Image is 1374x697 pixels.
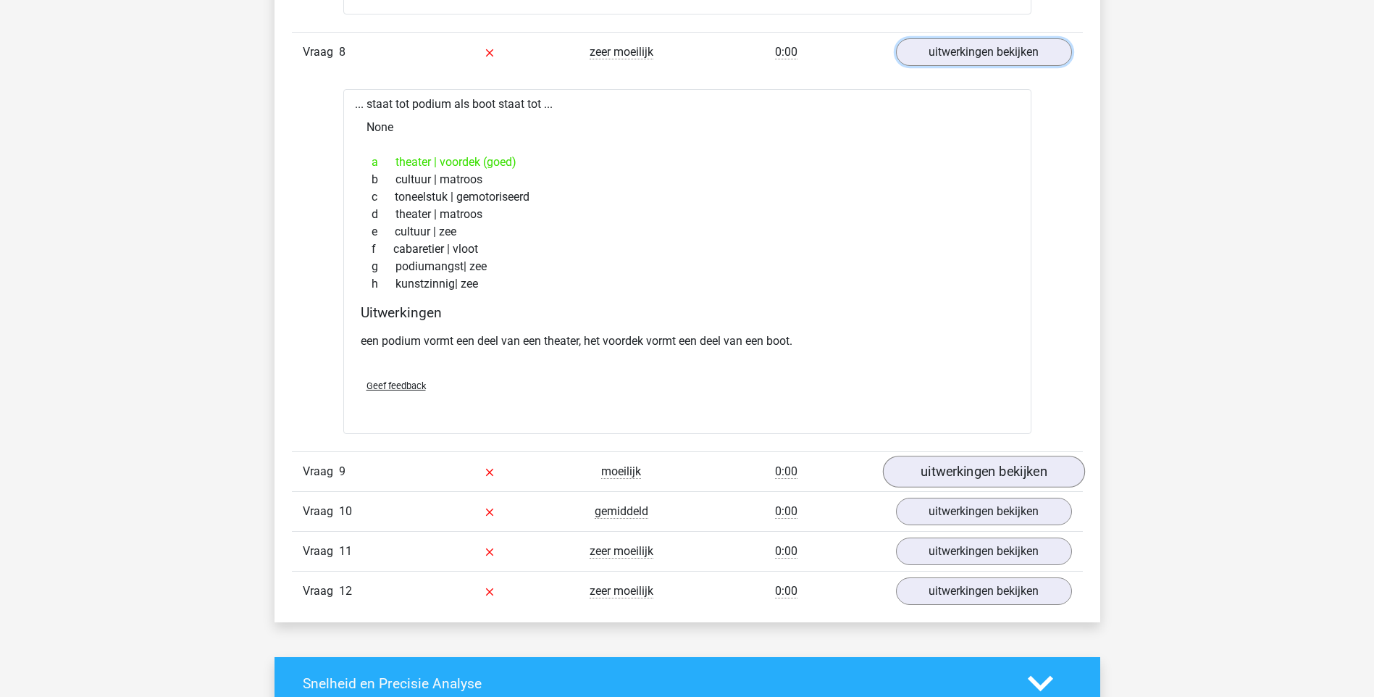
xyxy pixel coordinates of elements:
[303,503,339,520] span: Vraag
[339,544,352,558] span: 11
[361,223,1014,241] div: cultuur | zee
[896,498,1072,525] a: uitwerkingen bekijken
[361,154,1014,171] div: theater | voordek (goed)
[361,206,1014,223] div: theater | matroos
[366,380,426,391] span: Geef feedback
[372,275,395,293] span: h
[303,43,339,61] span: Vraag
[343,89,1031,434] div: ... staat tot podium als boot staat tot ...
[775,584,797,598] span: 0:00
[372,188,395,206] span: c
[372,223,395,241] span: e
[303,675,1006,692] h4: Snelheid en Precisie Analyse
[896,577,1072,605] a: uitwerkingen bekijken
[372,206,395,223] span: d
[361,304,1014,321] h4: Uitwerkingen
[339,504,352,518] span: 10
[896,38,1072,66] a: uitwerkingen bekijken
[339,464,345,478] span: 9
[372,171,395,188] span: b
[361,275,1014,293] div: kunstzinnig| zee
[339,45,345,59] span: 8
[361,333,1014,350] p: een podium vormt een deel van een theater, het voordek vormt een deel van een boot.
[601,464,641,479] span: moeilijk
[590,45,653,59] span: zeer moeilijk
[372,258,395,275] span: g
[372,154,395,171] span: a
[303,583,339,600] span: Vraag
[882,456,1084,488] a: uitwerkingen bekijken
[339,584,352,598] span: 12
[896,538,1072,565] a: uitwerkingen bekijken
[355,113,1020,142] div: None
[372,241,393,258] span: f
[361,171,1014,188] div: cultuur | matroos
[775,464,797,479] span: 0:00
[361,258,1014,275] div: podiumangst| zee
[303,543,339,560] span: Vraag
[775,45,797,59] span: 0:00
[303,463,339,480] span: Vraag
[361,188,1014,206] div: toneelstuk | gemotoriseerd
[775,544,797,559] span: 0:00
[590,544,653,559] span: zeer moeilijk
[590,584,653,598] span: zeer moeilijk
[361,241,1014,258] div: cabaretier | vloot
[775,504,797,519] span: 0:00
[595,504,648,519] span: gemiddeld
